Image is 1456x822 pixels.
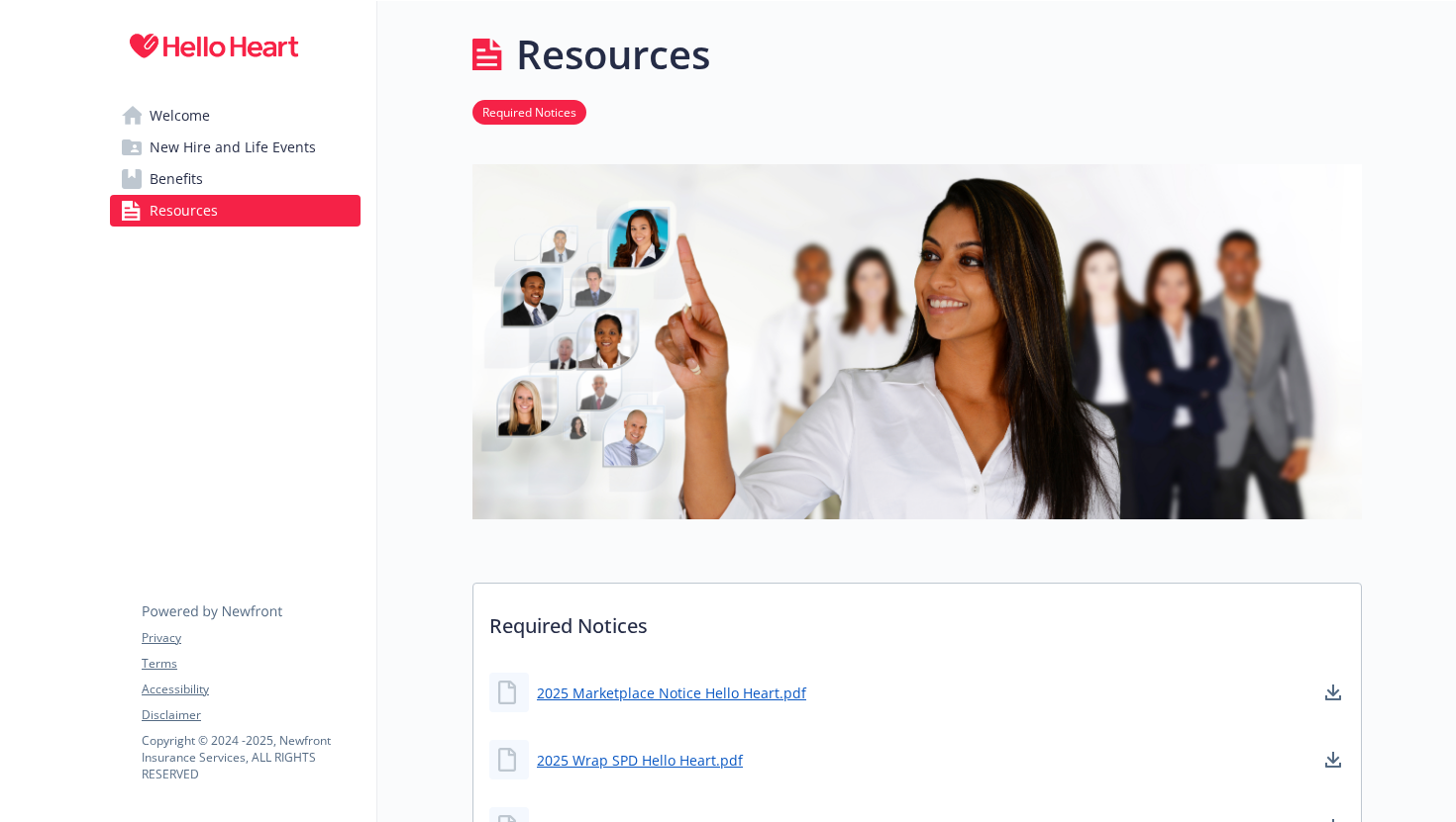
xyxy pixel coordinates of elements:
a: Privacy [142,629,360,647]
img: resources page banner [472,164,1362,519]
a: 2025 Marketplace Notice Hello Heart.pdf [537,683,806,703]
a: Terms [142,655,360,673]
a: download document [1321,681,1345,704]
a: Resources [110,195,361,227]
a: 2025 Wrap SPD Hello Heart.pdf [537,750,743,771]
a: Required Notices [472,102,586,121]
p: Copyright © 2024 - 2025 , Newfront Insurance Services, ALL RIGHTS RESERVED [142,732,360,782]
h1: Resources [516,25,710,84]
span: Benefits [150,163,203,195]
p: Required Notices [473,584,1361,657]
span: Welcome [150,100,210,132]
a: Benefits [110,163,361,195]
span: Resources [150,195,218,227]
a: New Hire and Life Events [110,132,361,163]
span: New Hire and Life Events [150,132,316,163]
a: Accessibility [142,681,360,698]
a: Welcome [110,100,361,132]
a: Disclaimer [142,706,360,724]
a: download document [1321,748,1345,772]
